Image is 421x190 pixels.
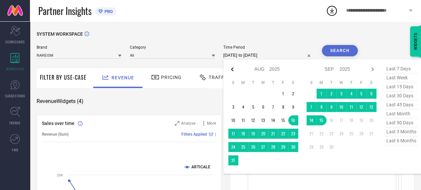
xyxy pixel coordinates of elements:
td: Thu Sep 11 2025 [346,102,356,112]
span: last 15 days [385,82,418,91]
td: Fri Aug 01 2025 [278,89,288,99]
td: Wed Aug 27 2025 [258,142,268,152]
td: Tue Sep 23 2025 [326,129,336,139]
td: Tue Aug 12 2025 [248,115,258,125]
td: Wed Sep 17 2025 [336,115,346,125]
div: Open download list [326,5,338,17]
span: SYSTEM WORKSPACE [37,31,83,37]
td: Thu Sep 18 2025 [346,115,356,125]
span: last 3 months [385,127,418,136]
span: last 90 days [385,118,418,127]
td: Sat Sep 06 2025 [366,89,376,99]
div: Previous month [228,65,236,73]
td: Sun Sep 28 2025 [307,142,316,152]
span: Revenue (Sum) [42,132,69,137]
td: Mon Sep 15 2025 [316,115,326,125]
td: Fri Sep 26 2025 [356,129,366,139]
td: Mon Sep 01 2025 [316,89,326,99]
td: Wed Sep 24 2025 [336,129,346,139]
td: Wed Sep 10 2025 [336,102,346,112]
td: Mon Sep 08 2025 [316,102,326,112]
button: Search [322,45,358,56]
span: | [215,132,216,137]
td: Fri Sep 12 2025 [356,102,366,112]
th: Thursday [268,80,278,85]
span: Pricing [161,75,182,80]
td: Sun Aug 31 2025 [228,155,238,165]
span: Traffic [209,75,229,80]
text: ARTICALE [191,165,210,169]
span: PRO [103,9,113,14]
td: Sun Sep 07 2025 [307,102,316,112]
span: last 45 days [385,100,418,109]
td: Thu Sep 25 2025 [346,129,356,139]
th: Wednesday [258,80,268,85]
span: last month [385,109,418,118]
td: Sat Aug 16 2025 [288,115,298,125]
td: Sat Sep 13 2025 [366,102,376,112]
td: Tue Aug 05 2025 [248,102,258,112]
span: WORKSPACE [6,66,24,71]
td: Wed Sep 03 2025 [336,89,346,99]
th: Monday [316,80,326,85]
span: More [207,121,216,126]
span: Filter By Use-Case [40,73,87,81]
th: Friday [278,80,288,85]
span: Brand [37,45,121,50]
th: Tuesday [326,80,336,85]
td: Mon Aug 18 2025 [238,129,248,139]
td: Thu Aug 14 2025 [268,115,278,125]
th: Thursday [346,80,356,85]
td: Thu Sep 04 2025 [346,89,356,99]
td: Mon Aug 04 2025 [238,102,248,112]
td: Sun Sep 21 2025 [307,129,316,139]
span: Analyse [181,121,195,126]
td: Sat Sep 20 2025 [366,115,376,125]
input: Select time period [223,51,314,59]
td: Fri Aug 29 2025 [278,142,288,152]
td: Fri Aug 08 2025 [278,102,288,112]
td: Sun Aug 10 2025 [228,115,238,125]
th: Sunday [307,80,316,85]
td: Sun Sep 14 2025 [307,115,316,125]
td: Sat Aug 02 2025 [288,89,298,99]
td: Fri Sep 05 2025 [356,89,366,99]
span: FWD [12,147,18,152]
svg: Zoom [175,121,179,126]
td: Tue Aug 26 2025 [248,142,258,152]
span: last 6 months [385,136,418,145]
td: Wed Aug 06 2025 [258,102,268,112]
td: Mon Aug 11 2025 [238,115,248,125]
th: Tuesday [248,80,258,85]
span: TRENDS [9,120,21,125]
th: Saturday [366,80,376,85]
td: Wed Aug 20 2025 [258,129,268,139]
td: Thu Aug 21 2025 [268,129,278,139]
td: Thu Aug 28 2025 [268,142,278,152]
td: Fri Aug 15 2025 [278,115,288,125]
span: Partner Insights [38,4,92,18]
td: Sat Aug 30 2025 [288,142,298,152]
td: Tue Sep 02 2025 [326,89,336,99]
span: last week [385,73,418,82]
td: Sun Aug 17 2025 [228,129,238,139]
text: 20K [57,173,63,177]
td: Fri Sep 19 2025 [356,115,366,125]
div: Next month [368,65,376,73]
td: Tue Sep 30 2025 [326,142,336,152]
th: Friday [356,80,366,85]
span: Revenue Widgets ( 4 ) [37,98,84,105]
td: Sun Aug 24 2025 [228,142,238,152]
td: Wed Aug 13 2025 [258,115,268,125]
td: Sat Aug 23 2025 [288,129,298,139]
span: Revenue [111,75,134,80]
span: Filters Applied [181,132,207,137]
span: SUGGESTIONS [5,93,25,98]
td: Mon Aug 25 2025 [238,142,248,152]
span: SCORECARDS [5,39,25,44]
span: last 7 days [385,64,418,73]
td: Fri Aug 22 2025 [278,129,288,139]
th: Wednesday [336,80,346,85]
td: Sat Aug 09 2025 [288,102,298,112]
td: Mon Sep 22 2025 [316,129,326,139]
